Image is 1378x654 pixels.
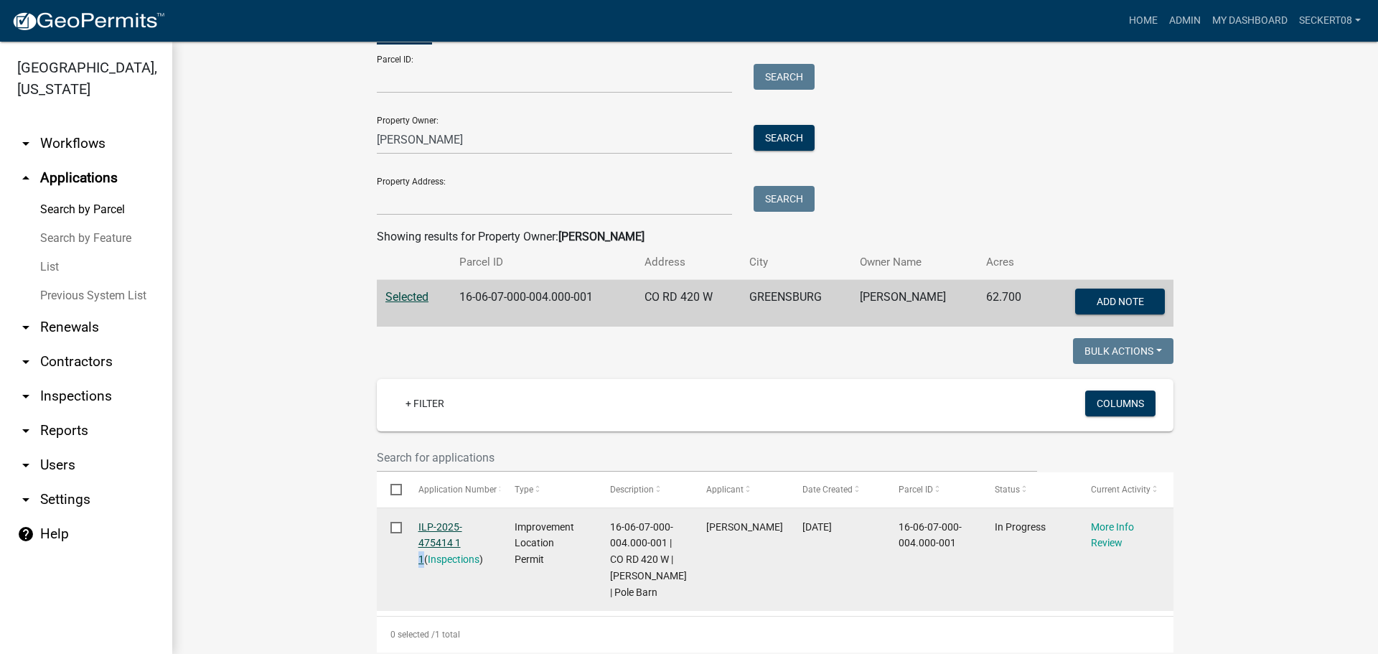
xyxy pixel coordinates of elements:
a: My Dashboard [1206,7,1293,34]
span: 0 selected / [390,630,435,640]
datatable-header-cell: Parcel ID [885,472,981,507]
a: Inspections [428,553,479,565]
div: Showing results for Property Owner: [377,228,1173,246]
button: Bulk Actions [1073,338,1173,364]
a: seckert08 [1293,7,1367,34]
span: Add Note [1096,296,1143,307]
datatable-header-cell: Type [500,472,596,507]
span: Type [515,485,533,495]
button: Columns [1085,391,1156,416]
span: 16-06-07-000-004.000-001 [899,521,962,549]
span: Description [610,485,654,495]
th: Acres [978,246,1042,279]
button: Search [754,125,815,151]
datatable-header-cell: Current Activity [1077,472,1173,507]
th: City [741,246,850,279]
datatable-header-cell: Applicant [693,472,789,507]
td: 16-06-07-000-004.000-001 [451,280,636,327]
i: arrow_drop_down [17,388,34,405]
span: Application Number [418,485,497,495]
a: More Info Review [1091,521,1134,549]
i: arrow_drop_down [17,457,34,474]
datatable-header-cell: Description [596,472,693,507]
datatable-header-cell: Application Number [404,472,500,507]
i: arrow_drop_down [17,422,34,439]
a: + Filter [394,391,456,416]
div: ( ) [418,519,487,568]
th: Address [636,246,741,279]
i: arrow_drop_down [17,353,34,370]
a: Selected [385,290,428,304]
td: GREENSBURG [741,280,850,327]
div: 1 total [377,617,1173,653]
i: arrow_drop_down [17,491,34,508]
datatable-header-cell: Status [981,472,1077,507]
i: arrow_drop_down [17,135,34,152]
button: Search [754,186,815,212]
td: CO RD 420 W [636,280,741,327]
input: Search for applications [377,443,1037,472]
th: Parcel ID [451,246,636,279]
button: Add Note [1075,289,1165,314]
span: Current Activity [1091,485,1150,495]
td: [PERSON_NAME] [851,280,978,327]
i: help [17,525,34,543]
a: Admin [1163,7,1206,34]
a: Home [1123,7,1163,34]
th: Owner Name [851,246,978,279]
span: Darrell Saylor [706,521,783,533]
span: 16-06-07-000-004.000-001 | CO RD 420 W | Darrell Saylor | Pole Barn [610,521,687,598]
span: In Progress [995,521,1046,533]
span: Parcel ID [899,485,933,495]
datatable-header-cell: Select [377,472,404,507]
a: ILP-2025-475414 1 1 [418,521,462,566]
td: 62.700 [978,280,1042,327]
span: 09/08/2025 [802,521,832,533]
span: Improvement Location Permit [515,521,574,566]
i: arrow_drop_up [17,169,34,187]
span: Applicant [706,485,744,495]
i: arrow_drop_down [17,319,34,336]
datatable-header-cell: Date Created [789,472,885,507]
strong: [PERSON_NAME] [558,230,645,243]
button: Search [754,64,815,90]
span: Date Created [802,485,853,495]
span: Status [995,485,1020,495]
